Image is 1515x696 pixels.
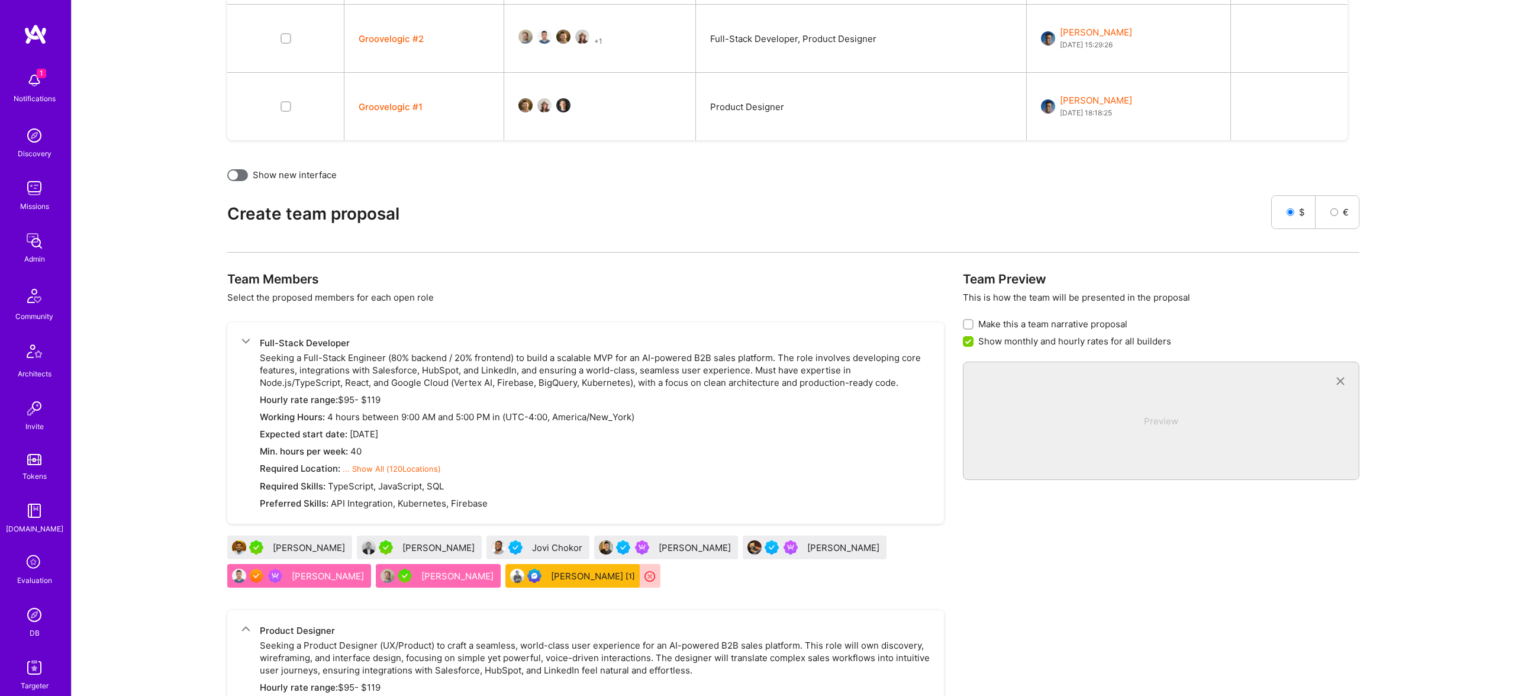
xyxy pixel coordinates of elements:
div: $ 95 - $ 119 [260,394,930,406]
span: Working Hours: [260,411,325,423]
i: icon SelectionTeam [23,552,46,574]
img: bell [22,69,46,92]
div: Missions [20,200,49,212]
img: User Avatar [518,30,533,44]
img: User Avatar [537,30,552,44]
div: Invite [25,420,44,433]
td: Full-Stack Developer, Product Designer [695,5,1027,73]
span: [DATE] 18:18:25 [1060,107,1132,119]
div: Seeking a Full-Stack Engineer (80% backend / 20% frontend) to build a scalable MVP for an AI-powe... [260,337,930,510]
h2: Create team proposal [227,204,1271,224]
img: User Avatar [510,569,524,583]
img: Architects [20,339,49,368]
div: Targeter [21,679,49,692]
button: +1 [594,35,602,47]
img: Vetted A.Teamer [508,540,523,555]
div: 4 hours between in (UTC -4:00 , America/New_York ) [260,411,930,423]
img: User Avatar [232,569,246,583]
input: $ [1287,208,1294,216]
div: [PERSON_NAME] [273,542,347,554]
div: [PERSON_NAME] [421,570,496,582]
div: Evaluation [17,574,52,587]
div: Admin [24,253,45,265]
span: 1 [37,69,46,78]
a: User Avatar[PERSON_NAME][DATE] 15:29:26 [1041,26,1216,51]
sup: [1] [626,570,635,582]
span: ... Show All ( 120 Locations) [343,464,441,473]
div: [DOMAIN_NAME] [6,523,63,535]
div: [PERSON_NAME] [1060,26,1132,51]
div: $ 95 - $ 119 [260,681,930,694]
div: [PERSON_NAME] [659,542,733,554]
h3: Team Members [227,272,944,286]
span: Make this a team narrative proposal [978,318,1127,330]
div: Full-Stack Developer [260,337,930,349]
a: Groovelogic #1 [359,101,423,112]
div: DB [30,627,40,639]
i: icon ArrowDown [241,624,250,633]
h3: Team Preview [963,272,1359,286]
img: User Avatar [518,98,533,112]
p: This is how the team will be presented in the proposal [963,291,1359,304]
span: € [1343,206,1349,218]
button: Groovelogic #2 [359,33,424,45]
img: logo [24,24,47,45]
img: Vetted A.Teamer [765,540,779,555]
img: User Avatar [556,30,570,44]
p: Select the proposed members for each open role [227,291,944,304]
div: 40 [260,445,930,457]
label: Show new interface [253,169,337,181]
img: User Avatar [491,540,505,555]
img: User Avatar [537,98,552,112]
span: Min. hours per week: [260,446,348,457]
a: Groovelogic #2 [359,33,424,44]
img: Been on Mission [635,540,649,555]
span: Required Location: [260,463,340,474]
span: $ [1299,206,1305,218]
img: Invite [22,397,46,420]
button: Groovelogic #1 [359,101,423,113]
img: Evaluation Call Booked [527,569,541,583]
div: Architects [18,368,51,380]
div: [PERSON_NAME] [1060,94,1132,119]
img: Vetted A.Teamer [616,540,630,555]
img: User Avatar [556,98,570,112]
div: Community [15,310,53,323]
div: Product Designer [260,624,930,637]
img: A.Teamer in Residence [379,540,393,555]
div: [PERSON_NAME] [807,542,882,554]
i: icon CloseGray [1333,375,1347,388]
a: User Avatar [575,35,594,46]
img: Been on Mission [268,569,282,583]
img: User Avatar [1041,31,1055,46]
img: admin teamwork [22,229,46,253]
img: A.Teamer in Residence [398,569,412,583]
div: [DATE] [260,428,930,440]
span: 9:00 AM and 5:00 PM [401,411,492,423]
span: Hourly rate range: [260,682,338,693]
div: [PERSON_NAME] [551,570,635,582]
a: User Avatar [518,104,537,115]
td: Product Designer [695,73,1027,141]
div: TypeScript, JavaScript, SQL [260,480,930,492]
span: [DATE] 15:29:26 [1060,38,1132,51]
img: User Avatar [232,540,246,555]
img: User Avatar [747,540,762,555]
span: Show monthly and hourly rates for all builders [978,335,1171,347]
div: Notifications [14,92,56,105]
div: Preview [982,415,1339,446]
img: tokens [27,454,41,465]
a: User Avatar [537,35,556,46]
span: Preferred Skills: [260,498,328,509]
img: User Avatar [599,540,613,555]
div: [PERSON_NAME] [292,570,366,582]
div: Tokens [22,470,47,482]
a: User Avatar [556,35,575,46]
img: guide book [22,499,46,523]
img: A.Teamer in Residence [249,540,263,555]
span: Required Skills: [260,481,325,492]
div: [PERSON_NAME] [402,542,477,554]
img: Exceptional A.Teamer [249,569,263,583]
img: User Avatar [1041,99,1055,114]
a: User Avatar[PERSON_NAME][DATE] 18:18:25 [1041,94,1216,119]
